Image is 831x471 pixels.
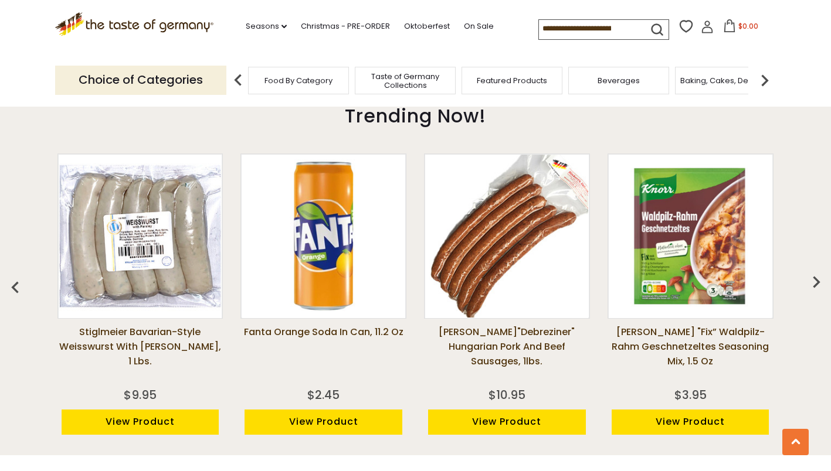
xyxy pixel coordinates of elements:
a: [PERSON_NAME] "Fix” Waldpilz-Rahm Geschnetzeltes Seasoning Mix, 1.5 oz [608,325,774,383]
a: Food By Category [264,76,333,85]
img: Stiglmeier Bavarian-style Weisswurst with Parsley, 1 lbs. [59,155,222,318]
a: Taste of Germany Collections [358,72,452,90]
a: View Product [428,409,586,435]
a: Stiglmeier Bavarian-style Weisswurst with [PERSON_NAME], 1 lbs. [57,325,223,383]
a: Beverages [598,76,640,85]
img: Binkert's [425,155,588,318]
img: previous arrow [805,270,828,293]
a: Featured Products [477,76,547,85]
a: Baking, Cakes, Desserts [680,76,771,85]
a: Seasons [246,20,287,33]
div: $3.95 [674,386,707,404]
a: Oktoberfest [404,20,450,33]
a: View Product [612,409,769,435]
img: next arrow [753,69,776,92]
img: Fanta Orange Soda in Can, 11.2 oz [242,155,405,318]
p: Choice of Categories [55,66,226,94]
a: [PERSON_NAME]"Debreziner" Hungarian Pork and Beef Sausages, 1lbs. [424,325,590,383]
div: $10.95 [489,386,525,404]
span: $0.00 [738,21,758,31]
img: previous arrow [4,276,27,299]
a: Fanta Orange Soda in Can, 11.2 oz [240,325,406,383]
a: On Sale [464,20,494,33]
button: $0.00 [716,19,766,37]
div: $2.45 [307,386,340,404]
a: View Product [245,409,402,435]
div: Trending Now! [8,87,823,139]
div: $9.95 [124,386,157,404]
img: Knorr [609,155,772,318]
img: previous arrow [226,69,250,92]
a: Christmas - PRE-ORDER [301,20,390,33]
a: View Product [62,409,219,435]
